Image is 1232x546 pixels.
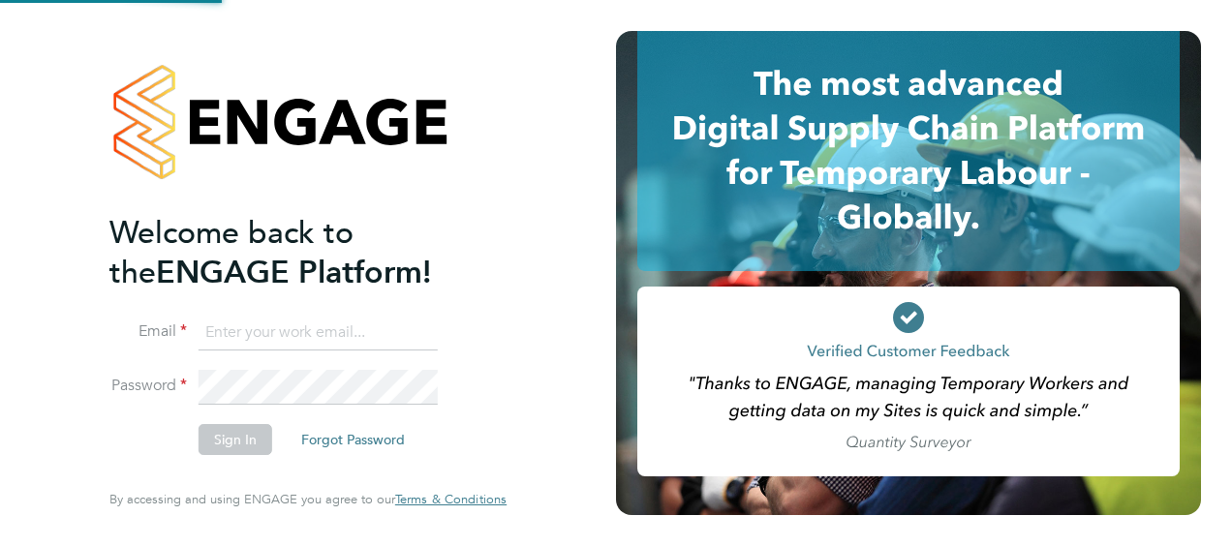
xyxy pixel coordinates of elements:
h2: ENGAGE Platform! [109,213,487,292]
button: Forgot Password [286,424,420,455]
button: Sign In [199,424,272,455]
span: By accessing and using ENGAGE you agree to our [109,491,507,507]
span: Welcome back to the [109,214,354,291]
input: Enter your work email... [199,316,438,350]
a: Terms & Conditions [395,492,507,507]
label: Email [109,321,187,342]
label: Password [109,376,187,396]
span: Terms & Conditions [395,491,507,507]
